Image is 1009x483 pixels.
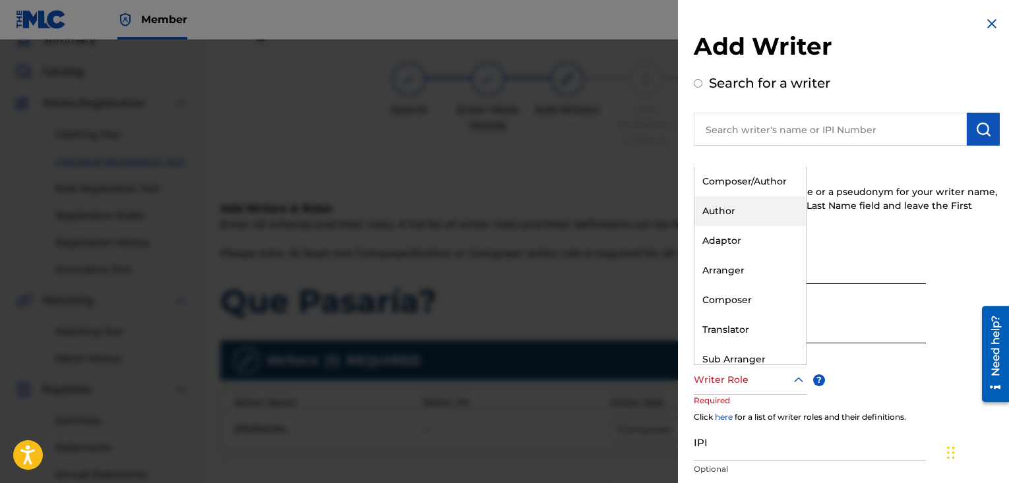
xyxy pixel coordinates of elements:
[694,463,926,475] p: Optional
[715,412,733,422] a: here
[694,167,806,196] div: Composer/Author
[694,185,1000,227] div: If you use only one name or a pseudonym for your writer name, enter that name in the Last Name fi...
[117,12,133,28] img: Top Rightsholder
[694,196,806,226] div: Author
[972,301,1009,407] iframe: Resource Center
[943,420,1009,483] iframe: Chat Widget
[975,121,991,137] img: Search Works
[943,420,1009,483] div: Widget de chat
[694,226,806,256] div: Adaptor
[694,395,744,424] p: Required
[694,285,806,315] div: Composer
[694,287,926,298] p: Optional
[709,75,830,91] label: Search for a writer
[16,10,67,29] img: MLC Logo
[694,345,806,374] div: Sub Arranger
[694,346,926,358] p: Required
[694,411,1000,423] div: Click for a list of writer roles and their definitions.
[141,12,187,27] span: Member
[694,256,806,285] div: Arranger
[694,113,967,146] input: Search writer's name or IPI Number
[947,433,955,472] div: Arrastrar
[694,32,1000,65] h2: Add Writer
[813,374,825,386] span: ?
[694,315,806,345] div: Translator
